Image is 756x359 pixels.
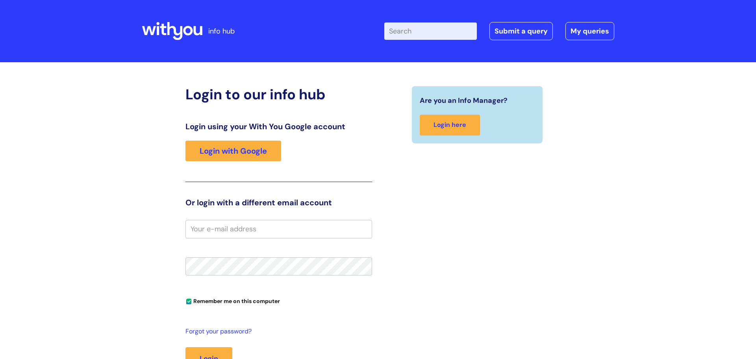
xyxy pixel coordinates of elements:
p: info hub [208,25,235,37]
input: Search [384,22,477,40]
a: Login here [420,115,480,136]
a: Login with Google [185,141,281,161]
label: Remember me on this computer [185,296,280,305]
span: Are you an Info Manager? [420,94,508,107]
a: My queries [565,22,614,40]
input: Remember me on this computer [186,299,191,304]
input: Your e-mail address [185,220,372,238]
h3: Login using your With You Google account [185,122,372,131]
a: Forgot your password? [185,326,368,337]
h2: Login to our info hub [185,86,372,103]
div: You can uncheck this option if you're logging in from a shared device [185,294,372,307]
a: Submit a query [489,22,553,40]
h3: Or login with a different email account [185,198,372,207]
